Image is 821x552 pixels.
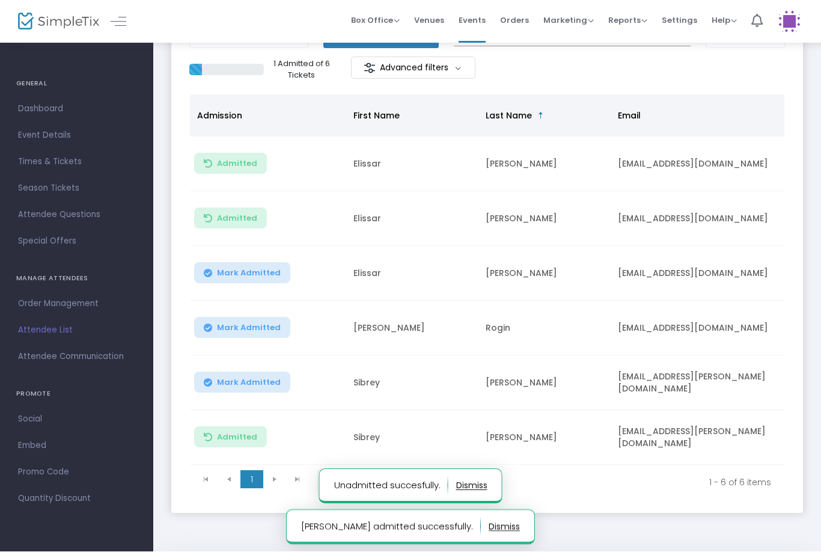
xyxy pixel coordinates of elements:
button: Mark Admitted [194,372,290,393]
button: Mark Admitted [194,317,290,339]
td: [EMAIL_ADDRESS][DOMAIN_NAME] [611,301,791,356]
span: Orders [500,5,529,36]
span: Promo Code [18,465,135,480]
span: Embed [18,438,135,454]
span: Attendee Communication [18,349,135,365]
h4: PROMOTE [16,382,137,406]
span: Venues [414,5,444,36]
span: Times & Tickets [18,155,135,170]
td: [EMAIL_ADDRESS][PERSON_NAME][DOMAIN_NAME] [611,411,791,465]
span: Settings [662,5,697,36]
td: [PERSON_NAME] [346,301,478,356]
button: Mark Admitted [194,263,290,284]
span: Admitted [217,159,257,169]
img: filter [364,63,376,75]
span: Box Office [351,15,400,26]
m-button: Advanced filters [351,57,475,79]
td: Elissar [346,247,478,301]
td: Elissar [346,192,478,247]
span: Special Offers [18,234,135,250]
td: [PERSON_NAME] [478,247,611,301]
span: Dashboard [18,102,135,117]
span: Event Details [18,128,135,144]
span: Email [618,110,641,122]
td: [PERSON_NAME] [478,137,611,192]
p: 1 Admitted of 6 Tickets [269,58,335,82]
td: Elissar [346,137,478,192]
button: Admitted [194,427,267,448]
span: Sortable [536,111,546,121]
span: Season Tickets [18,181,135,197]
span: Last Name [486,110,532,122]
span: First Name [353,110,400,122]
span: Quantity Discount [18,491,135,507]
span: Page 1 [240,471,263,489]
h4: GENERAL [16,72,137,96]
td: [PERSON_NAME] [478,192,611,247]
td: Sibrey [346,411,478,465]
td: Rogin [478,301,611,356]
td: [PERSON_NAME] [478,411,611,465]
td: [EMAIL_ADDRESS][DOMAIN_NAME] [611,192,791,247]
span: Help [712,15,737,26]
span: Mark Admitted [217,324,281,333]
td: [EMAIL_ADDRESS][PERSON_NAME][DOMAIN_NAME] [611,356,791,411]
p: [PERSON_NAME] admitted successfully. [301,517,481,536]
span: Mark Admitted [217,269,281,278]
kendo-pager-info: 1 - 6 of 6 items [479,471,771,495]
button: dismiss [456,476,487,495]
h4: MANAGE ATTENDEES [16,267,137,291]
p: Unadmitted succesfully. [334,476,448,495]
button: Admitted [194,153,267,174]
span: Admitted [217,433,257,443]
button: dismiss [489,517,520,536]
td: [PERSON_NAME] [478,356,611,411]
span: Mark Admitted [217,378,281,388]
span: Admitted [217,214,257,224]
span: Events [459,5,486,36]
button: Admitted [194,208,267,229]
td: Sibrey [346,356,478,411]
span: Social [18,412,135,428]
div: Data table [190,95,784,465]
span: Admission [197,110,242,122]
span: Attendee List [18,323,135,339]
span: Attendee Questions [18,207,135,223]
td: [EMAIL_ADDRESS][DOMAIN_NAME] [611,247,791,301]
span: Marketing [543,15,594,26]
td: [EMAIL_ADDRESS][DOMAIN_NAME] [611,137,791,192]
span: Order Management [18,296,135,312]
span: Reports [608,15,647,26]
